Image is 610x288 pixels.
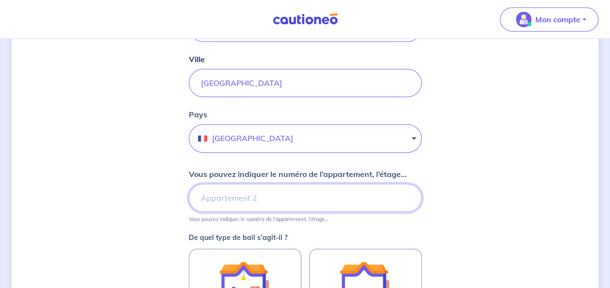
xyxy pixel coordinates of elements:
p: Mon compte [535,14,580,25]
label: Pays [189,109,207,120]
p: Vous pouvez indiquer le numéro de l’appartement, l’étage... [189,216,328,223]
p: Vous pouvez indiquer le numéro de l’appartement, l’étage... [189,168,407,180]
input: Lille [189,69,422,97]
img: illu_account_valid_menu.svg [516,12,531,27]
button: [GEOGRAPHIC_DATA] [189,124,422,153]
button: illu_account_valid_menu.svgMon compte [500,7,598,32]
p: De quel type de bail s’agit-il ? [189,234,422,241]
strong: Ville [189,54,205,64]
input: Appartement 2 [189,184,422,212]
img: Cautioneo [269,13,342,25]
